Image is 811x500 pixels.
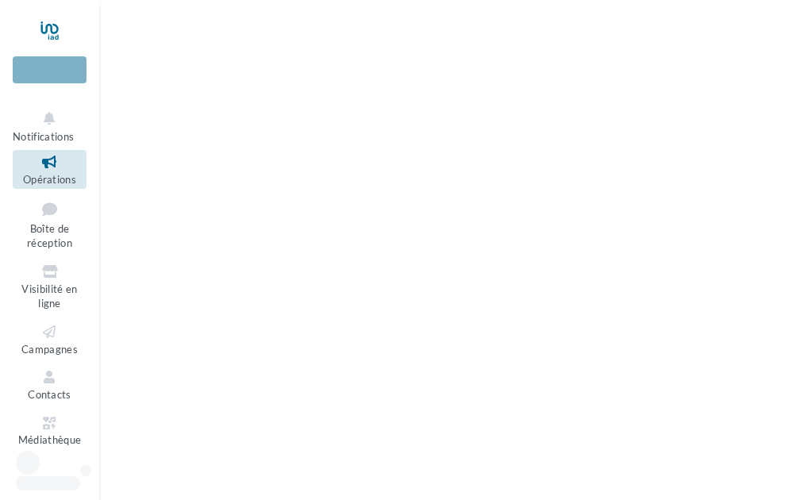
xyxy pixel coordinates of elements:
[13,365,86,404] a: Contacts
[13,150,86,189] a: Opérations
[13,56,86,83] div: Nouvelle campagne
[13,260,86,313] a: Visibilité en ligne
[28,388,71,401] span: Contacts
[13,195,86,253] a: Boîte de réception
[21,283,77,310] span: Visibilité en ligne
[13,320,86,359] a: Campagnes
[27,222,72,250] span: Boîte de réception
[13,411,86,450] a: Médiathèque
[13,130,74,143] span: Notifications
[18,434,82,447] span: Médiathèque
[23,173,76,186] span: Opérations
[21,343,78,356] span: Campagnes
